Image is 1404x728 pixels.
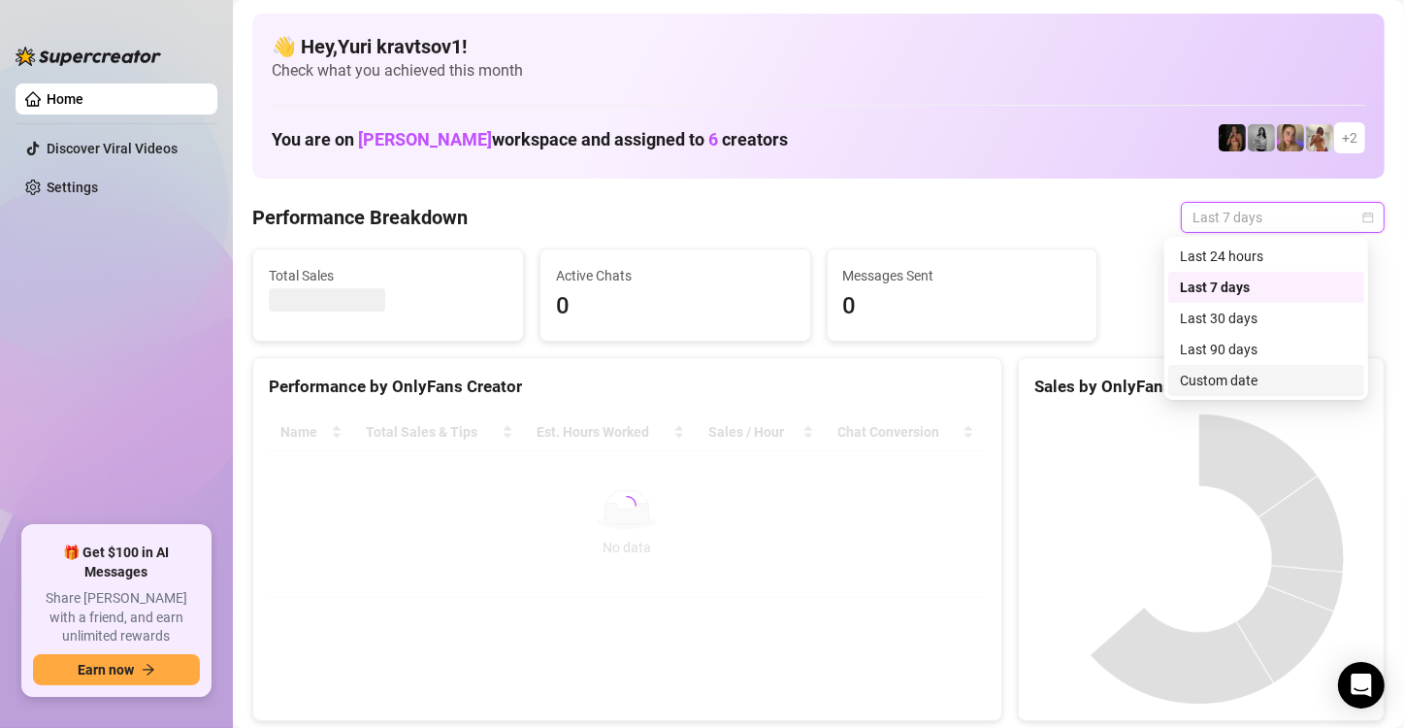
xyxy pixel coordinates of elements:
img: A [1248,124,1275,151]
div: Last 90 days [1180,339,1353,360]
span: Last 7 days [1192,203,1373,232]
img: logo-BBDzfeDw.svg [16,47,161,66]
span: Total Sales [269,265,507,286]
img: Cherry [1277,124,1304,151]
h4: Performance Breakdown [252,204,468,231]
div: Custom date [1180,370,1353,391]
span: 6 [708,129,718,149]
a: Settings [47,180,98,195]
span: [PERSON_NAME] [358,129,492,149]
div: Performance by OnlyFans Creator [269,374,986,400]
span: loading [615,494,639,518]
h1: You are on workspace and assigned to creators [272,129,788,150]
span: Active Chats [556,265,795,286]
a: Home [47,91,83,107]
span: 🎁 Get $100 in AI Messages [33,544,200,581]
span: + 2 [1342,127,1357,149]
div: Last 7 days [1168,272,1364,303]
div: Custom date [1168,365,1364,396]
img: D [1219,124,1246,151]
span: calendar [1362,212,1374,223]
div: Last 7 days [1180,277,1353,298]
h4: 👋 Hey, Yuri kravtsov1 ! [272,33,1365,60]
span: arrow-right [142,663,155,677]
span: Check what you achieved this month [272,60,1365,82]
div: Sales by OnlyFans Creator [1034,374,1368,400]
a: Discover Viral Videos [47,141,178,156]
div: Last 24 hours [1180,246,1353,267]
div: Last 30 days [1168,303,1364,334]
span: Share [PERSON_NAME] with a friend, and earn unlimited rewards [33,589,200,646]
div: Last 90 days [1168,334,1364,365]
span: 0 [843,288,1082,325]
span: Earn now [78,662,134,678]
div: Last 30 days [1180,308,1353,329]
button: Earn nowarrow-right [33,654,200,685]
img: Green [1306,124,1333,151]
div: Open Intercom Messenger [1338,662,1385,709]
div: Last 24 hours [1168,241,1364,272]
span: 0 [556,288,795,325]
span: Messages Sent [843,265,1082,286]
